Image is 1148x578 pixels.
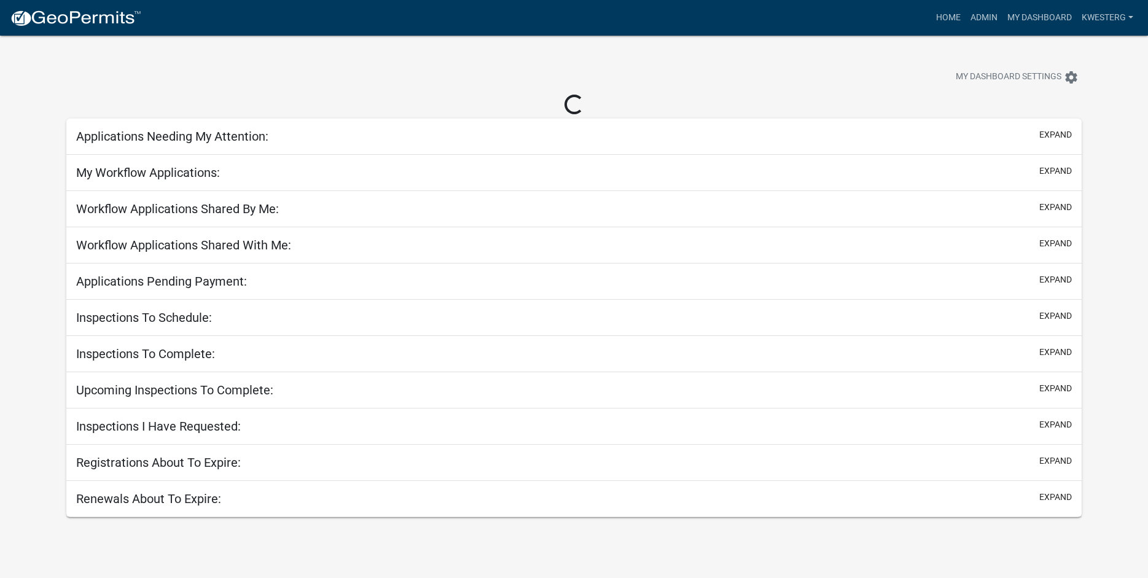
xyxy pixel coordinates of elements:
[1039,165,1072,178] button: expand
[1039,346,1072,359] button: expand
[956,70,1061,85] span: My Dashboard Settings
[76,274,247,289] h5: Applications Pending Payment:
[1039,310,1072,322] button: expand
[76,129,268,144] h5: Applications Needing My Attention:
[946,65,1088,89] button: My Dashboard Settingssettings
[76,201,279,216] h5: Workflow Applications Shared By Me:
[76,165,220,180] h5: My Workflow Applications:
[76,238,291,252] h5: Workflow Applications Shared With Me:
[966,6,1002,29] a: Admin
[1002,6,1077,29] a: My Dashboard
[76,455,241,470] h5: Registrations About To Expire:
[76,310,212,325] h5: Inspections To Schedule:
[1039,201,1072,214] button: expand
[1039,418,1072,431] button: expand
[931,6,966,29] a: Home
[1039,382,1072,395] button: expand
[1039,273,1072,286] button: expand
[76,491,221,506] h5: Renewals About To Expire:
[1039,237,1072,250] button: expand
[76,383,273,397] h5: Upcoming Inspections To Complete:
[1077,6,1138,29] a: kwesterg
[1039,455,1072,467] button: expand
[1064,70,1079,85] i: settings
[76,346,215,361] h5: Inspections To Complete:
[1039,128,1072,141] button: expand
[76,419,241,434] h5: Inspections I Have Requested:
[1039,491,1072,504] button: expand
